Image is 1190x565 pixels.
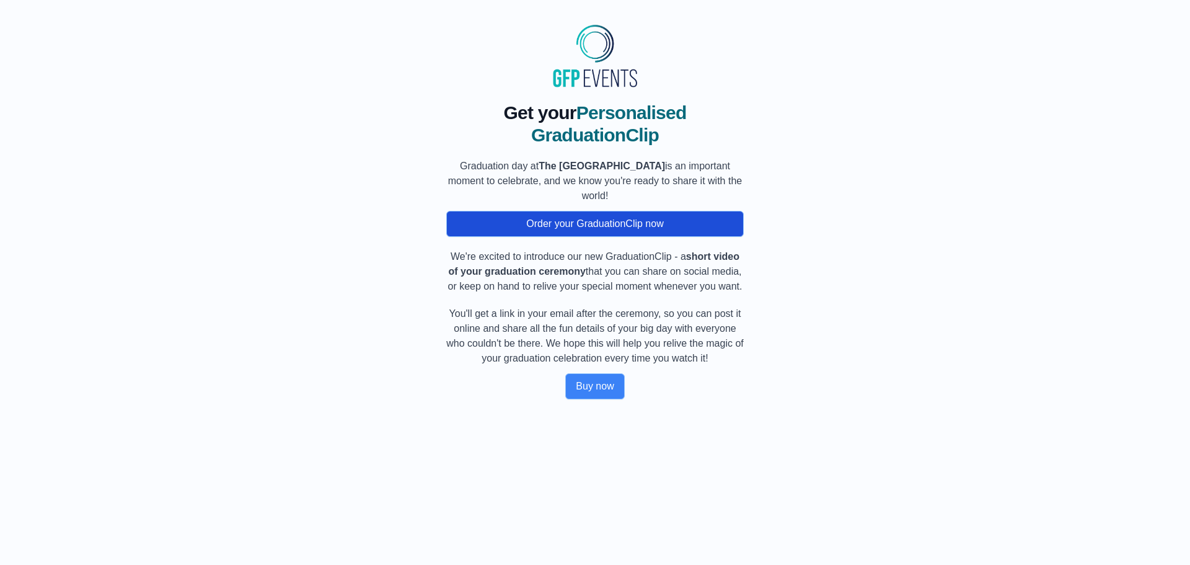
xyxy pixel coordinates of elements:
span: Personalised GraduationClip [531,102,687,145]
b: The [GEOGRAPHIC_DATA] [539,161,665,171]
button: Buy now [565,373,624,399]
button: Order your GraduationClip now [446,211,744,237]
p: Graduation day at is an important moment to celebrate, and we know you're ready to share it with ... [446,159,744,203]
p: You'll get a link in your email after the ceremony, so you can post it online and share all the f... [446,306,744,366]
img: MyGraduationClip [549,20,641,92]
p: We're excited to introduce our new GraduationClip - a that you can share on social media, or keep... [446,249,744,294]
span: Get your [503,102,576,123]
